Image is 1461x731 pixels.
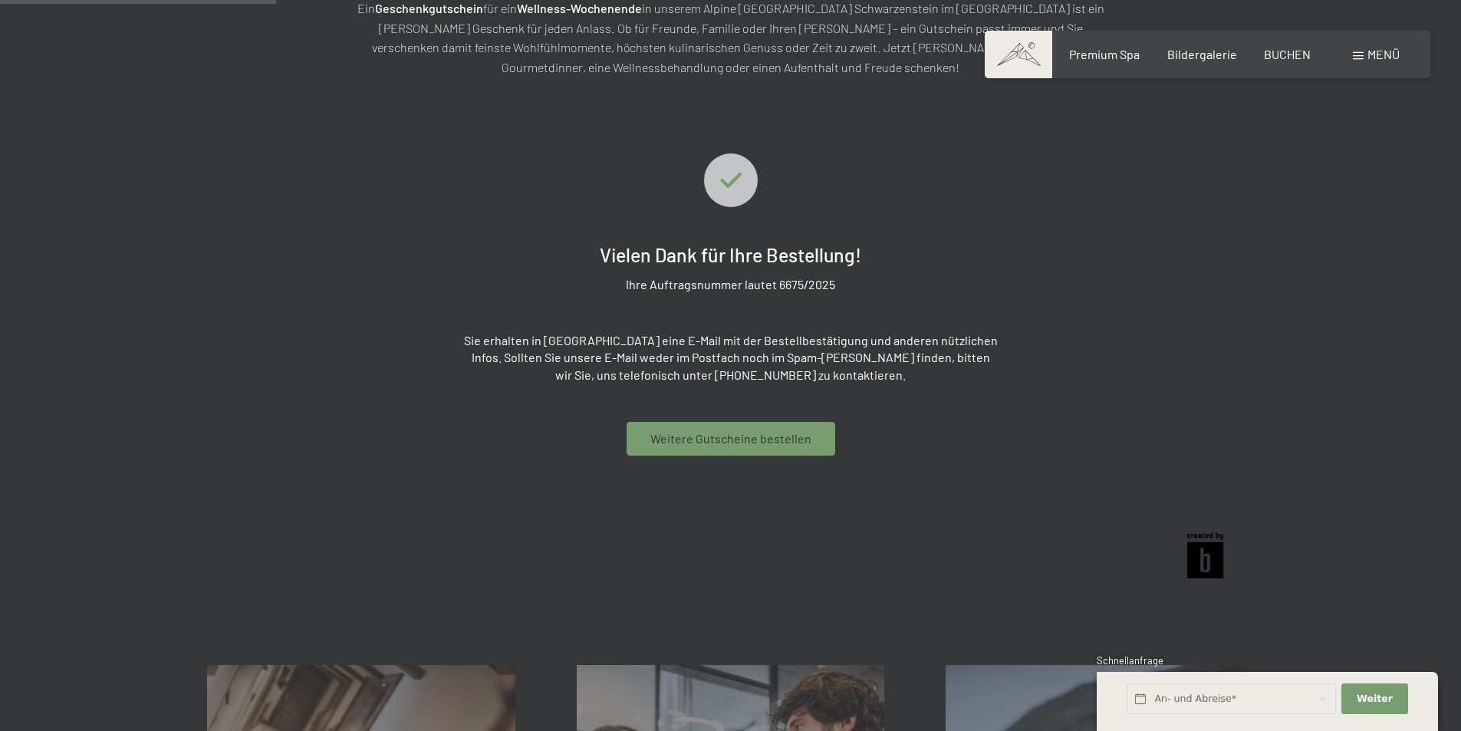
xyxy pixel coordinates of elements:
[1167,47,1237,61] a: Bildergalerie
[1367,47,1400,61] span: Menü
[1069,47,1140,61] a: Premium Spa
[1341,683,1407,715] button: Weiter
[375,1,483,15] strong: Geschenkgutschein
[1264,47,1311,61] a: BUCHEN
[1097,654,1163,667] span: Schnellanfrage
[1357,692,1393,706] span: Weiter
[517,1,642,15] strong: Wellness-Wochenende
